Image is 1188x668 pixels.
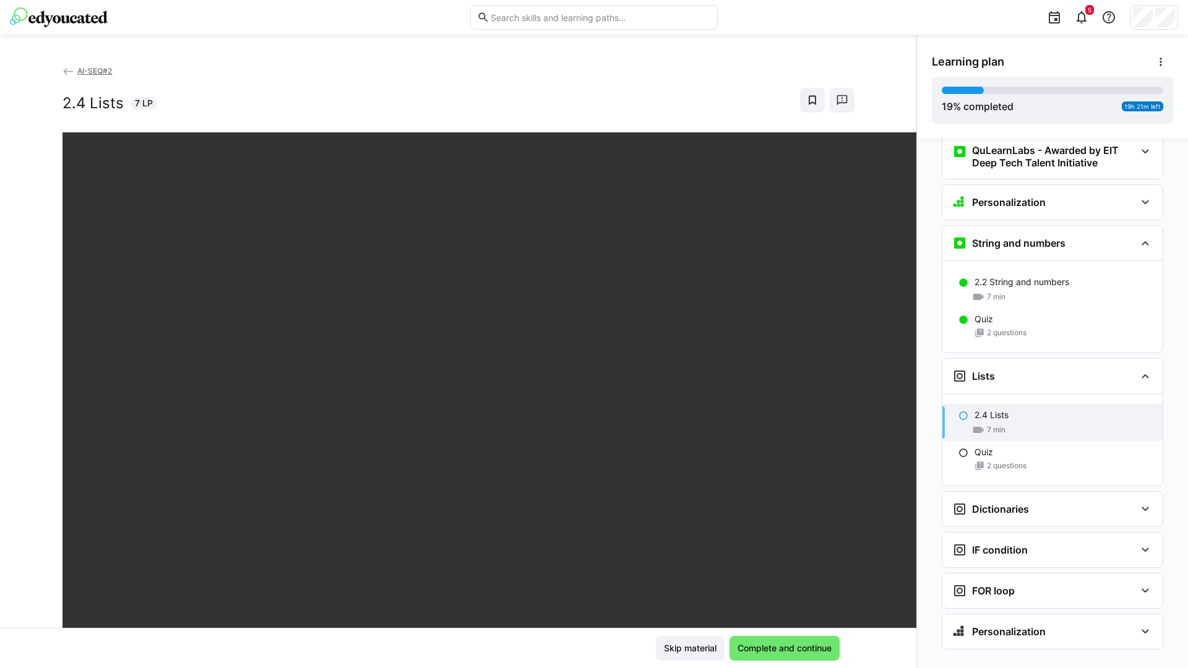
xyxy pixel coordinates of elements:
[489,12,711,23] input: Search skills and learning paths…
[1124,103,1161,110] span: 19h 21m left
[932,55,1004,69] span: Learning plan
[942,100,953,113] span: 19
[987,425,1005,435] span: 7 min
[972,144,1135,169] h3: QuLearnLabs - Awarded by EIT Deep Tech Talent Initiative
[972,370,995,382] h3: Lists
[975,313,993,325] p: Quiz
[972,503,1029,515] h3: Dictionaries
[1088,6,1091,14] span: 5
[972,544,1028,556] h3: IF condition
[662,642,718,654] span: Skip material
[736,642,833,654] span: Complete and continue
[975,409,1009,421] p: 2.4 Lists
[942,99,1014,114] div: % completed
[972,196,1046,208] h3: Personalization
[972,237,1065,249] h3: String and numbers
[975,446,993,458] p: Quiz
[987,328,1027,338] span: 2 questions
[987,461,1027,471] span: 2 questions
[975,276,1069,288] p: 2.2 String and numbers
[656,636,725,661] button: Skip material
[987,292,1005,302] span: 7 min
[62,66,113,75] a: AI-SEQ#2
[972,625,1046,638] h3: Personalization
[972,584,1015,597] h3: FOR loop
[730,636,840,661] button: Complete and continue
[135,97,153,109] span: 7 LP
[77,66,112,75] span: AI-SEQ#2
[62,94,124,113] h2: 2.4 Lists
